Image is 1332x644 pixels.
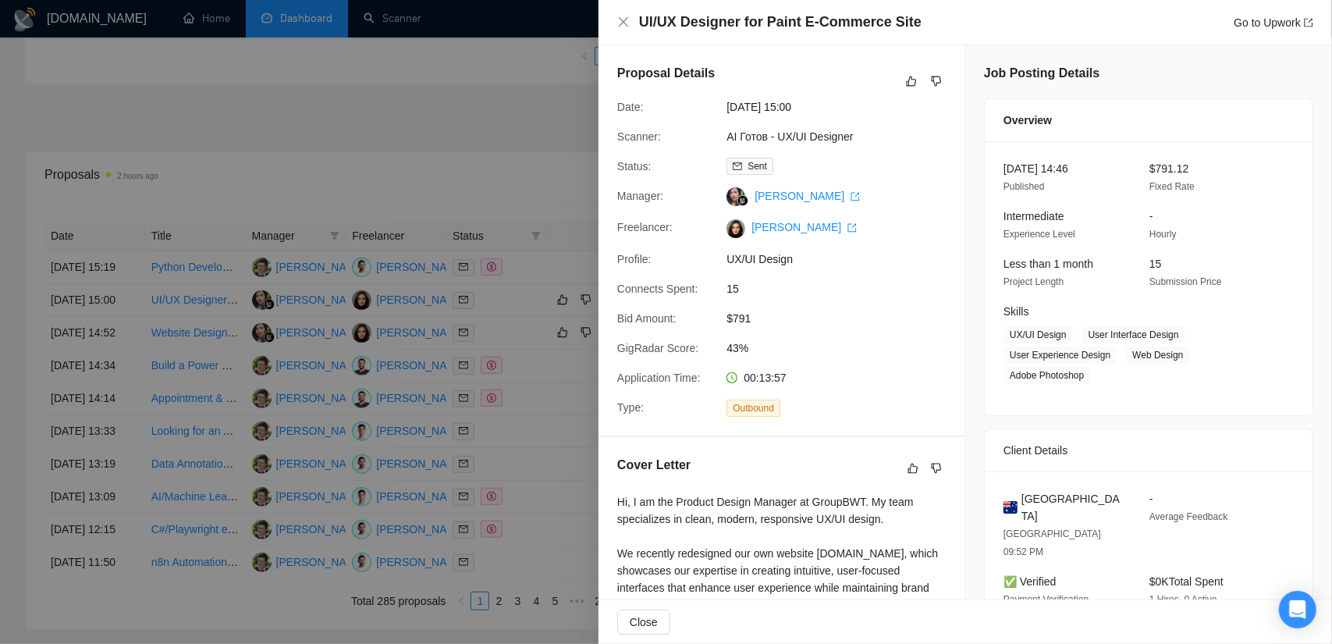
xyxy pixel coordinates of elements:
[726,310,961,327] span: $791
[617,64,715,83] h5: Proposal Details
[617,401,644,414] span: Type:
[1003,499,1018,516] img: 🇦🇺
[617,342,698,354] span: GigRadar Score:
[984,64,1099,83] h5: Job Posting Details
[1304,18,1313,27] span: export
[1149,229,1177,240] span: Hourly
[904,459,922,478] button: like
[617,130,661,143] span: Scanner:
[1149,258,1162,270] span: 15
[908,462,918,475] span: like
[726,219,745,238] img: c1l1nZvI3UIHgAuA_ldIjSi35WZBbPZNSxyV7wKh4LZ1WYG9-HKSRh2ZAad11oOfJm
[927,459,946,478] button: dislike
[1003,326,1073,343] span: UX/UI Design
[617,312,677,325] span: Bid Amount:
[1003,575,1057,588] span: ✅ Verified
[617,610,670,635] button: Close
[1021,490,1124,525] span: [GEOGRAPHIC_DATA]
[1149,493,1153,505] span: -
[617,160,652,173] span: Status:
[1003,210,1064,222] span: Intermediate
[726,130,853,143] a: AI Готов - UX/UI Designer
[851,192,860,201] span: export
[1149,210,1153,222] span: -
[1149,181,1195,192] span: Fixed Rate
[1003,229,1075,240] span: Experience Level
[1149,575,1224,588] span: $0K Total Spent
[1149,276,1222,287] span: Submission Price
[737,195,748,206] img: gigradar-bm.png
[726,372,737,383] span: clock-circle
[617,16,630,28] span: close
[726,280,961,297] span: 15
[1149,594,1217,605] span: 1 Hires, 0 Active
[726,340,961,357] span: 43%
[902,72,921,91] button: like
[906,75,917,87] span: like
[1003,367,1090,384] span: Adobe Photoshop
[1003,181,1045,192] span: Published
[733,162,742,171] span: mail
[1149,162,1189,175] span: $791.12
[617,190,663,202] span: Manager:
[1003,162,1068,175] span: [DATE] 14:46
[1126,347,1189,364] span: Web Design
[927,72,946,91] button: dislike
[617,221,673,233] span: Freelancer:
[617,372,701,384] span: Application Time:
[617,283,698,295] span: Connects Spent:
[630,614,658,631] span: Close
[1003,429,1294,471] div: Client Details
[931,462,942,475] span: dislike
[617,101,643,113] span: Date:
[639,12,922,32] h4: UI/UX Designer for Paint E-Commerce Site
[1234,16,1313,29] a: Go to Upworkexport
[617,16,630,29] button: Close
[1003,528,1101,557] span: [GEOGRAPHIC_DATA] 09:52 PM
[847,223,857,233] span: export
[1003,112,1052,129] span: Overview
[931,75,942,87] span: dislike
[617,253,652,265] span: Profile:
[617,456,691,475] h5: Cover Letter
[726,400,780,417] span: Outbound
[755,190,860,202] a: [PERSON_NAME] export
[1003,258,1093,270] span: Less than 1 month
[1003,276,1064,287] span: Project Length
[1003,305,1029,318] span: Skills
[744,372,787,384] span: 00:13:57
[726,251,961,268] span: UX/UI Design
[1003,594,1089,605] span: Payment Verification
[748,161,767,172] span: Sent
[1003,347,1117,364] span: User Experience Design
[751,221,857,233] a: [PERSON_NAME] export
[1279,591,1316,628] div: Open Intercom Messenger
[726,98,961,116] span: [DATE] 15:00
[1149,511,1228,522] span: Average Feedback
[1082,326,1185,343] span: User Interface Design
